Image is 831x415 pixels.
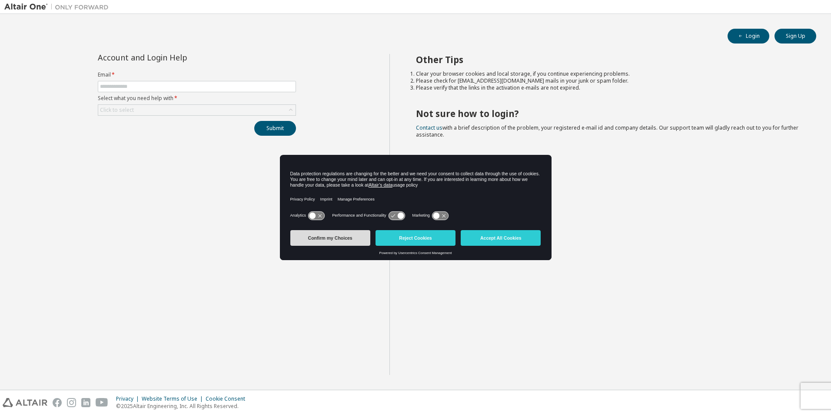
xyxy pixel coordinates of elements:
div: Click to select [98,105,296,115]
p: © 2025 Altair Engineering, Inc. All Rights Reserved. [116,402,250,410]
h2: Not sure how to login? [416,108,801,119]
button: Login [728,29,769,44]
li: Please check for [EMAIL_ADDRESS][DOMAIN_NAME] mails in your junk or spam folder. [416,77,801,84]
li: Clear your browser cookies and local storage, if you continue experiencing problems. [416,70,801,77]
img: Altair One [4,3,113,11]
img: instagram.svg [67,398,76,407]
label: Email [98,71,296,78]
img: altair_logo.svg [3,398,47,407]
button: Sign Up [774,29,816,44]
label: Select what you need help with [98,95,296,102]
a: Contact us [416,124,442,131]
img: facebook.svg [53,398,62,407]
img: linkedin.svg [81,398,90,407]
img: youtube.svg [96,398,108,407]
h2: Other Tips [416,54,801,65]
li: Please verify that the links in the activation e-mails are not expired. [416,84,801,91]
span: with a brief description of the problem, your registered e-mail id and company details. Our suppo... [416,124,798,138]
button: Submit [254,121,296,136]
div: Privacy [116,395,142,402]
div: Website Terms of Use [142,395,206,402]
div: Click to select [100,107,134,114]
div: Cookie Consent [206,395,250,402]
div: Account and Login Help [98,54,256,61]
